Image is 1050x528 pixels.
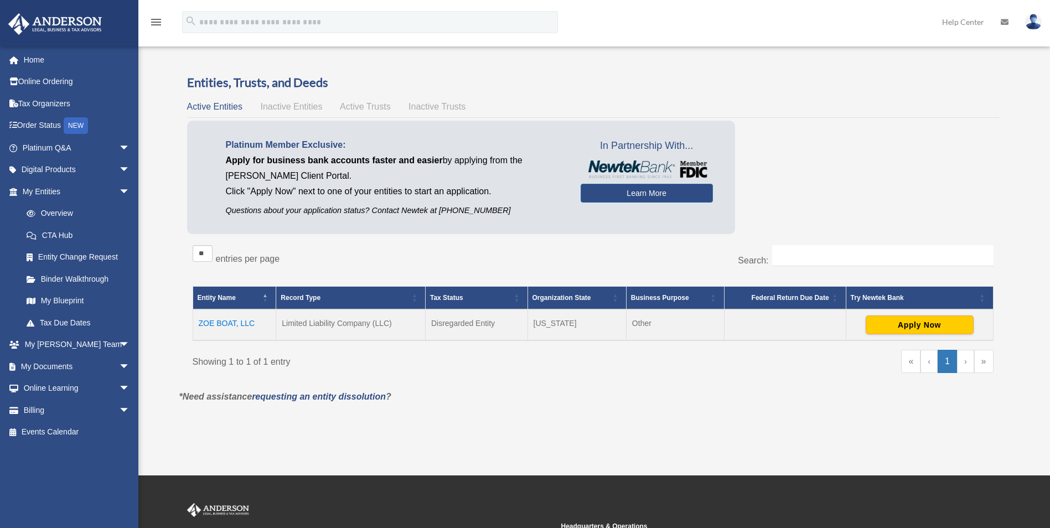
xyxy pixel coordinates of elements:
[1025,14,1042,30] img: User Pic
[119,159,141,182] span: arrow_drop_down
[193,350,585,370] div: Showing 1 to 1 of 1 entry
[15,290,141,312] a: My Blueprint
[119,355,141,378] span: arrow_drop_down
[974,350,994,373] a: Last
[340,102,391,111] span: Active Trusts
[738,256,768,265] label: Search:
[901,350,920,373] a: First
[64,117,88,134] div: NEW
[119,399,141,422] span: arrow_drop_down
[193,309,276,340] td: ZOE BOAT, LLC
[119,377,141,400] span: arrow_drop_down
[5,13,105,35] img: Anderson Advisors Platinum Portal
[851,291,976,304] div: Try Newtek Bank
[15,224,141,246] a: CTA Hub
[846,286,993,309] th: Try Newtek Bank : Activate to sort
[198,294,236,302] span: Entity Name
[957,350,974,373] a: Next
[408,102,465,111] span: Inactive Trusts
[8,92,147,115] a: Tax Organizers
[752,294,829,302] span: Federal Return Due Date
[276,309,426,340] td: Limited Liability Company (LLC)
[8,115,147,137] a: Order StatusNEW
[281,294,320,302] span: Record Type
[527,286,626,309] th: Organization State: Activate to sort
[8,159,147,181] a: Digital Productsarrow_drop_down
[8,137,147,159] a: Platinum Q&Aarrow_drop_down
[260,102,322,111] span: Inactive Entities
[185,15,197,27] i: search
[216,254,280,263] label: entries per page
[226,137,564,153] p: Platinum Member Exclusive:
[8,421,147,443] a: Events Calendar
[187,74,999,91] h3: Entities, Trusts, and Deeds
[631,294,689,302] span: Business Purpose
[226,204,564,218] p: Questions about your application status? Contact Newtek at [PHONE_NUMBER]
[149,15,163,29] i: menu
[15,268,141,290] a: Binder Walkthrough
[119,180,141,203] span: arrow_drop_down
[187,102,242,111] span: Active Entities
[626,309,724,340] td: Other
[8,355,147,377] a: My Documentsarrow_drop_down
[193,286,276,309] th: Entity Name: Activate to invert sorting
[586,161,707,178] img: NewtekBankLogoSM.png
[8,180,141,203] a: My Entitiesarrow_drop_down
[532,294,591,302] span: Organization State
[425,286,527,309] th: Tax Status: Activate to sort
[430,294,463,302] span: Tax Status
[276,286,426,309] th: Record Type: Activate to sort
[149,19,163,29] a: menu
[226,153,564,184] p: by applying from the [PERSON_NAME] Client Portal.
[15,246,141,268] a: Entity Change Request
[15,312,141,334] a: Tax Due Dates
[15,203,136,225] a: Overview
[581,137,713,155] span: In Partnership With...
[179,392,391,401] em: *Need assistance ?
[8,49,147,71] a: Home
[425,309,527,340] td: Disregarded Entity
[724,286,846,309] th: Federal Return Due Date: Activate to sort
[226,156,443,165] span: Apply for business bank accounts faster and easier
[626,286,724,309] th: Business Purpose: Activate to sort
[252,392,386,401] a: requesting an entity dissolution
[119,137,141,159] span: arrow_drop_down
[8,399,147,421] a: Billingarrow_drop_down
[581,184,713,203] a: Learn More
[8,377,147,400] a: Online Learningarrow_drop_down
[185,503,251,517] img: Anderson Advisors Platinum Portal
[527,309,626,340] td: [US_STATE]
[119,334,141,356] span: arrow_drop_down
[920,350,938,373] a: Previous
[226,184,564,199] p: Click "Apply Now" next to one of your entities to start an application.
[8,71,147,93] a: Online Ordering
[8,334,147,356] a: My [PERSON_NAME] Teamarrow_drop_down
[866,315,974,334] button: Apply Now
[938,350,957,373] a: 1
